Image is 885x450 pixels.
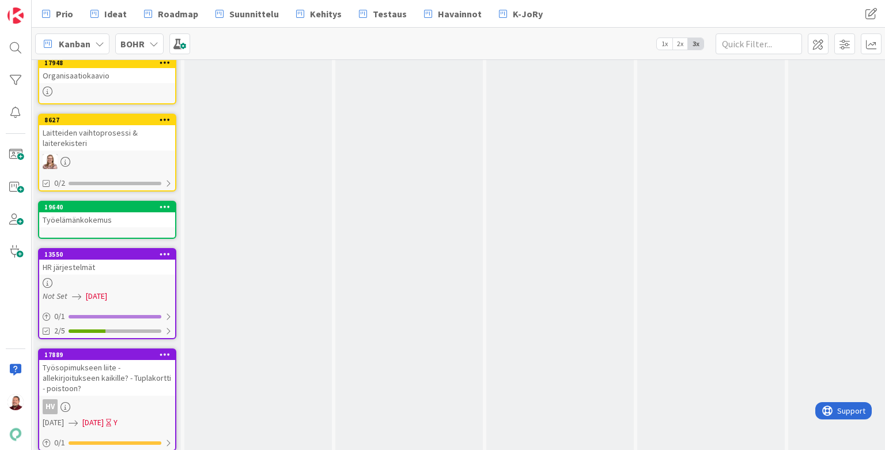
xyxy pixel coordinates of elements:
span: 0 / 1 [54,437,65,449]
span: 0/2 [54,177,65,189]
a: Roadmap [137,3,205,24]
a: Havainnot [417,3,489,24]
img: IH [43,154,58,169]
div: Työelämänkokemus [39,212,175,227]
div: 17948Organisaatiokaavio [39,58,175,83]
div: 8627 [39,115,175,125]
a: 8627Laitteiden vaihtoprosessi & laiterekisteriIH0/2 [38,114,176,192]
div: 19640Työelämänkokemus [39,202,175,227]
div: 8627 [44,116,175,124]
a: K-JoRy [492,3,550,24]
a: Kehitys [289,3,349,24]
span: [DATE] [43,417,64,429]
div: HV [43,399,58,414]
div: 19640 [44,203,175,211]
span: 2x [672,38,688,50]
span: 0 / 1 [54,310,65,322]
span: Havainnot [438,7,482,21]
span: K-JoRy [513,7,543,21]
span: Roadmap [158,7,198,21]
span: Ideat [104,7,127,21]
img: avatar [7,426,24,442]
div: 17948 [39,58,175,68]
span: 3x [688,38,704,50]
div: 13550 [44,250,175,258]
div: 19640 [39,202,175,212]
a: Testaus [352,3,414,24]
div: HR järjestelmät [39,260,175,275]
div: 13550 [39,249,175,260]
img: Visit kanbanzone.com [7,7,24,24]
div: Y [114,417,118,429]
span: Kanban [59,37,90,51]
a: 13550HR järjestelmätNot Set[DATE]0/12/5 [38,248,176,339]
b: BOHR [120,38,145,50]
div: 8627Laitteiden vaihtoprosessi & laiterekisteri [39,115,175,151]
span: [DATE] [86,290,107,302]
span: Testaus [373,7,407,21]
div: 13550HR järjestelmät [39,249,175,275]
i: Not Set [43,291,67,301]
div: Laitteiden vaihtoprosessi & laiterekisteri [39,125,175,151]
span: Support [22,2,50,16]
span: 2/5 [54,325,65,337]
img: JS [7,394,24,410]
a: Ideat [84,3,134,24]
div: 17889Työsopimukseen liite - allekirjoitukseen kaikille? - Tuplakortti - poistoon? [39,350,175,396]
div: IH [39,154,175,169]
input: Quick Filter... [716,33,802,54]
div: 0/1 [39,436,175,450]
div: 17889 [39,350,175,360]
span: [DATE] [82,417,104,429]
div: 17948 [44,59,175,67]
div: 17889 [44,351,175,359]
span: Kehitys [310,7,342,21]
div: Organisaatiokaavio [39,68,175,83]
a: 17948Organisaatiokaavio [38,57,176,104]
a: 19640Työelämänkokemus [38,201,176,239]
span: Suunnittelu [229,7,279,21]
div: Työsopimukseen liite - allekirjoitukseen kaikille? - Tuplakortti - poistoon? [39,360,175,396]
div: HV [39,399,175,414]
div: 0/1 [39,309,175,324]
span: Prio [56,7,73,21]
span: 1x [657,38,672,50]
a: Prio [35,3,80,24]
a: Suunnittelu [209,3,286,24]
